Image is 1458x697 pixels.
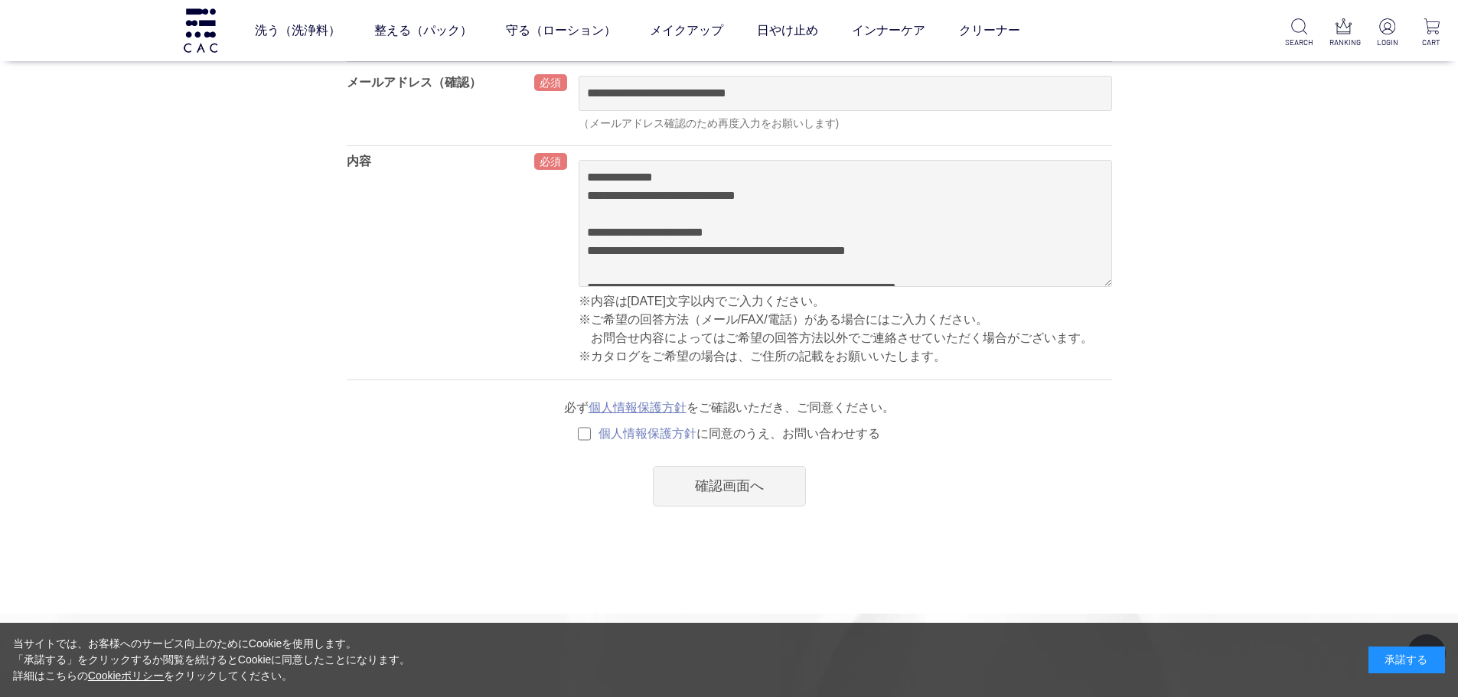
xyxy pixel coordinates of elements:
a: SEARCH [1285,18,1313,48]
div: 確認画面へ [653,466,806,506]
p: ※ご希望の回答方法（メール/FAX/電話）がある場合にはご入力ください。 [579,311,1112,329]
label: メールアドレス（確認） [347,76,481,89]
a: LOGIN [1373,18,1401,48]
label: に同意のうえ、お問い合わせする [578,427,880,440]
p: SEARCH [1285,37,1313,48]
div: 当サイトでは、お客様へのサービス向上のためにCookieを使用します。 「承諾する」をクリックするか閲覧を続けるとCookieに同意したことになります。 詳細はこちらの をクリックしてください。 [13,636,411,684]
a: メイクアップ [650,9,723,52]
a: CART [1417,18,1446,48]
div: （メールアドレス確認のため再度入力をお願いします) [579,116,1112,132]
a: RANKING [1329,18,1358,48]
p: ※カタログをご希望の場合は、ご住所の記載をお願いいたします。 [579,347,1112,366]
div: 承諾する [1368,647,1445,673]
p: LOGIN [1373,37,1401,48]
a: 整える（パック） [374,9,472,52]
p: 必ず をご確認いただき、ご同意ください。 [347,399,1112,417]
a: 日やけ止め [757,9,818,52]
a: 個人情報保護方針 [599,427,696,440]
p: お問合せ内容によってはご希望の回答方法以外でご連絡させていただく場合がございます。 [591,329,1112,347]
img: logo [181,8,220,52]
p: RANKING [1329,37,1358,48]
a: 洗う（洗浄料） [255,9,341,52]
a: クリーナー [959,9,1020,52]
input: 個人情報保護方針に同意のうえ、お問い合わせする [578,427,591,441]
a: Cookieポリシー [88,669,165,682]
p: CART [1417,37,1446,48]
p: ※内容は[DATE]文字以内でご入力ください。 [579,292,1112,311]
a: 守る（ローション） [506,9,616,52]
label: 内容 [347,155,371,168]
a: 個人情報保護方針 [589,401,687,414]
a: インナーケア [852,9,925,52]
